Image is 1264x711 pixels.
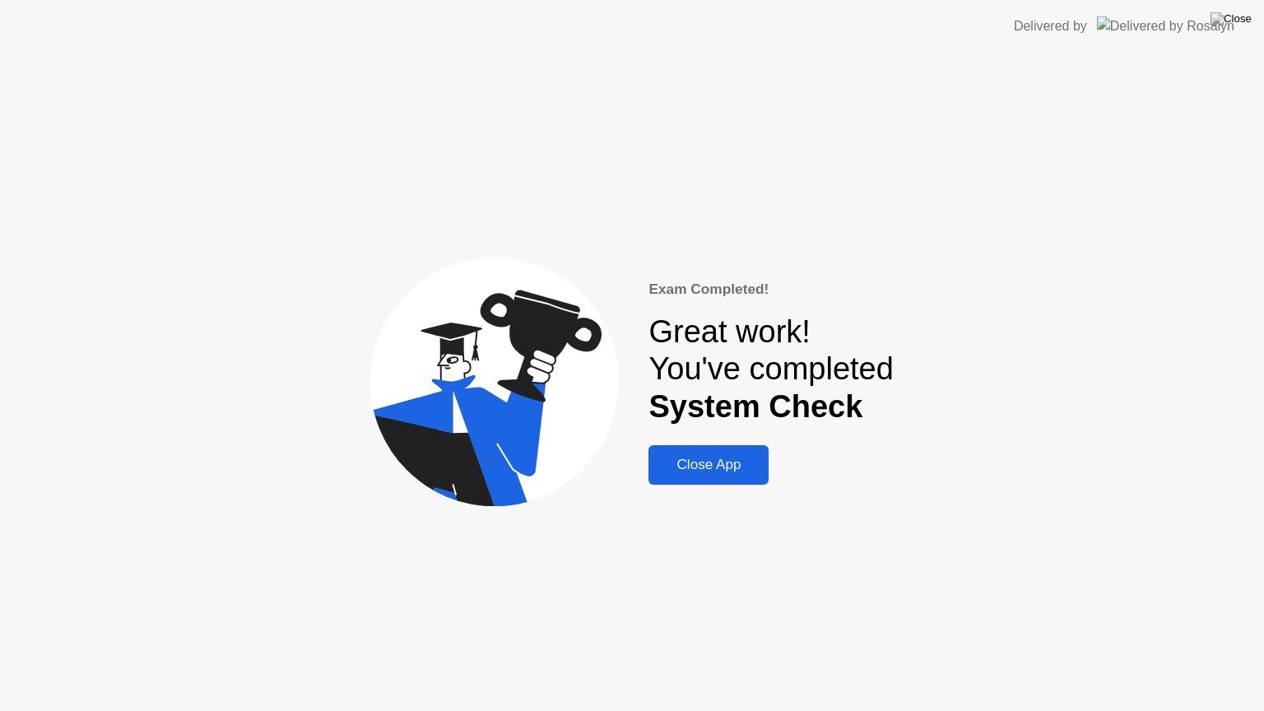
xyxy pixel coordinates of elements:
[648,279,893,300] div: Exam Completed!
[1097,16,1234,35] img: Delivered by Rosalyn
[1014,16,1087,36] div: Delivered by
[653,457,764,473] div: Close App
[1211,12,1252,26] img: Close
[648,314,893,426] div: Great work! You've completed
[648,445,769,485] button: Close App
[648,389,862,424] b: System Check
